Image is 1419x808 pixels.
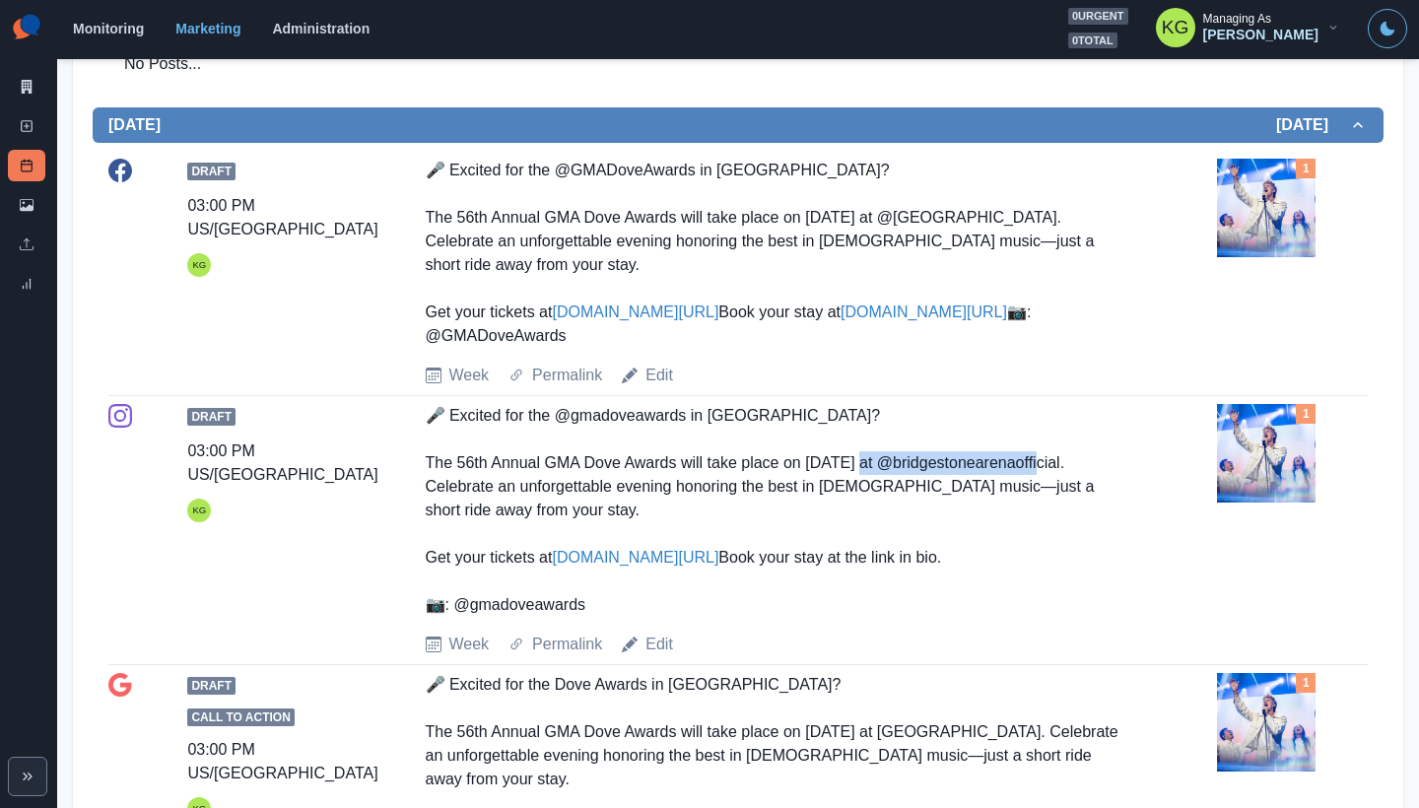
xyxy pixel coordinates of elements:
[8,150,45,181] a: Post Schedule
[552,303,718,320] a: [DOMAIN_NAME][URL]
[426,159,1130,348] div: 🎤 Excited for the @GMADoveAwards in [GEOGRAPHIC_DATA]? The 56th Annual GMA Dove Awards will take ...
[645,633,673,656] a: Edit
[73,21,144,36] a: Monitoring
[426,404,1130,617] div: 🎤 Excited for the @gmadoveawards in [GEOGRAPHIC_DATA]? The 56th Annual GMA Dove Awards will take ...
[8,229,45,260] a: Uploads
[93,107,1384,143] button: [DATE][DATE]
[1068,33,1117,49] span: 0 total
[93,29,1384,107] div: [DATE][DATE]
[1217,159,1316,257] img: y0fb6bzoohctmnfxzkyu
[1217,673,1316,772] img: y0fb6bzoohctmnfxzkyu
[1276,115,1348,134] h2: [DATE]
[449,633,490,656] a: Week
[187,194,377,241] div: 03:00 PM US/[GEOGRAPHIC_DATA]
[187,677,236,695] span: Draft
[8,71,45,102] a: Marketing Summary
[8,268,45,300] a: Review Summary
[8,189,45,221] a: Media Library
[1368,9,1407,48] button: Toggle Mode
[1296,404,1316,424] div: Total Media Attached
[8,757,47,796] button: Expand
[1203,12,1271,26] div: Managing As
[108,115,161,134] h2: [DATE]
[1217,404,1316,503] img: y0fb6bzoohctmnfxzkyu
[192,253,206,277] div: Katrina Gallardo
[645,364,673,387] a: Edit
[1068,8,1128,25] span: 0 urgent
[8,110,45,142] a: New Post
[1296,159,1316,178] div: Total Media Attached
[1162,4,1189,51] div: Katrina Gallardo
[272,21,370,36] a: Administration
[1296,673,1316,693] div: Total Media Attached
[1140,8,1356,47] button: Managing As[PERSON_NAME]
[192,499,206,522] div: Katrina Gallardo
[187,738,377,785] div: 03:00 PM US/[GEOGRAPHIC_DATA]
[532,364,602,387] a: Permalink
[187,439,377,487] div: 03:00 PM US/[GEOGRAPHIC_DATA]
[187,408,236,426] span: Draft
[552,549,718,566] a: [DOMAIN_NAME][URL]
[1203,27,1318,43] div: [PERSON_NAME]
[449,364,490,387] a: Week
[841,303,1007,320] a: [DOMAIN_NAME][URL]
[175,21,240,36] a: Marketing
[187,708,294,726] span: Call to Action
[108,36,1368,92] div: No Posts...
[532,633,602,656] a: Permalink
[187,163,236,180] span: Draft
